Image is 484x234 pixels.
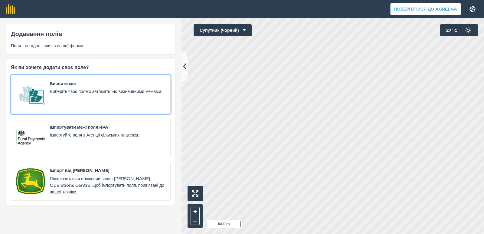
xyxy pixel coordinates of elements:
font: Як ви хочете додати своє поле? [11,64,89,70]
font: Імпортуйте поля з Агенції сільських платежів. [50,132,139,138]
button: Повернутися до Agreena [390,3,461,15]
button: 27 °C [440,24,478,36]
font: C [454,28,457,33]
button: Супутник (чорний) [194,24,252,36]
font: Повернутися до Agreena [394,6,457,12]
font: Поля - це ядро записів вашої ферми. [11,43,84,48]
img: Імпортувати межі поля RPA [16,124,45,152]
img: svg+xml;base64,PD94bWwgdmVyc2lvbj0iMS4wIiBlbmNvZGluZz0idXRmLTgiPz4KPCEtLSBHZW5lcmF0b3I6IEFkb2JlIE... [462,24,474,36]
button: – [191,216,200,225]
a: Імпорт від John DeereІмпорт від [PERSON_NAME]Підключіть свій обліковий запис [PERSON_NAME] Operat... [11,162,171,201]
font: Виберіть своє поле з автоматично визначеними межами. [50,89,162,94]
font: 27 [446,28,451,33]
button: + [191,207,200,216]
img: Імпорт від John Deere [16,167,45,196]
img: Виявити між [16,80,45,109]
img: Логотип fieldmargin [6,4,15,14]
font: Підключіть свій обліковий запис [PERSON_NAME] Operations Centre, щоб імпортувати поля, прив’язані... [50,176,164,195]
img: Чотири стрілки, одна спрямована вгору ліворуч, одна вгору праворуч, одна внизу праворуч і остання... [192,190,198,197]
font: Імпортувати межі поля RPA [50,124,109,130]
a: Імпортувати межі поля RPAІмпортувати межі поля RPAІмпортуйте поля з Агенції сільських платежів. [11,119,171,157]
font: ° [453,28,454,33]
font: Супутник (чорний) [200,28,239,33]
img: Значок шестерні [469,6,476,12]
a: Виявити міжВиявити міжВиберіть своє поле з автоматично визначеними межами. [11,75,171,114]
font: Імпорт від [PERSON_NAME] [50,168,110,173]
font: Виявити між [50,81,77,86]
font: Додавання полів [11,30,62,38]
